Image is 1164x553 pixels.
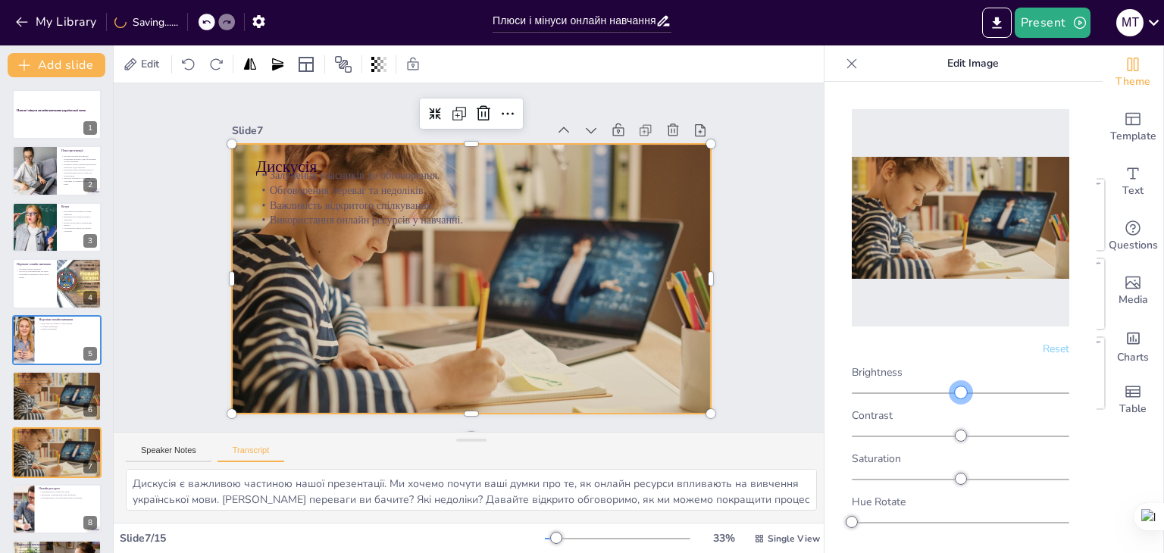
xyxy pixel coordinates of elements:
div: 4 [83,291,97,305]
span: Theme [1115,73,1150,90]
textarea: Дискусія є важливою частиною нашої презентації. Ми хочемо почути ваші думки про те, як онлайн рес... [126,469,817,511]
p: Обговорення переваг та недоліків. [255,183,687,198]
div: Add images, graphics, shapes or video [1103,264,1163,318]
button: Speaker Notes [126,445,211,462]
p: Недоліки онлайн навчання [39,317,97,321]
p: Відсутність особистого спілкування. [39,322,97,325]
p: Важливість відкритого спілкування. [255,198,687,213]
div: 6 [12,371,102,421]
span: Reset [1043,342,1069,356]
button: Export to PowerPoint [982,8,1012,38]
p: Дискусія [17,373,97,378]
p: Зміна формату взаємодії. [17,545,97,548]
p: Edit Image [864,45,1081,82]
p: Онлайн ресурси [39,486,97,490]
div: Get real-time input from your audience [1103,209,1163,264]
p: Дискусія [17,430,97,434]
p: Залучення учасників до обговорення. [17,376,97,380]
div: Add charts and graphs [1103,318,1163,373]
p: План презентації [61,148,97,152]
span: Template [1110,128,1156,145]
div: 8 [12,484,102,534]
div: Add text boxes [1103,155,1163,209]
p: Технічні проблеми. [39,324,97,327]
p: Використання онлайн ресурсів у навчанні. [17,385,97,388]
div: Add ready made slides [1103,100,1163,155]
strong: Плюси і мінуси онлайн навчання української мови [17,109,86,112]
p: Важливість відкритого спілкування. [17,438,97,441]
button: Transcript [217,445,285,462]
div: Change the overall theme [1103,45,1163,100]
div: 4 [12,258,102,308]
div: 3 [83,234,97,248]
div: 3 [12,202,102,252]
div: 7 [12,427,102,477]
div: 2 [12,145,102,195]
p: Використання онлайн ресурсів у навчанні. [255,213,687,228]
button: M T [1116,8,1144,38]
p: Залучення учасників до обговорення. [255,168,687,183]
div: 33 % [706,531,742,545]
div: Brightness [852,365,1069,380]
p: Використання онлайн ресурсів у навчанні. [17,440,97,443]
p: Важливість відкритого спілкування. [17,382,97,385]
div: 1 [12,89,102,139]
span: Text [1122,183,1144,199]
p: Низька мотивація. [39,327,97,330]
div: 1 [83,121,97,135]
div: Saturation [852,451,1069,466]
p: Вступна частина презентації встановлює контекст для обговорення онлайн навчання. [61,155,97,163]
p: Можливість навчатися з будь-якого місця. [17,273,52,279]
p: Обговорення переваг та недоліків. [17,379,97,382]
p: Актуальність теми для сучасних студентів. [61,227,97,232]
p: Взаємодія з викладачами [17,542,97,547]
p: Залучення учасників до обговорення. [17,432,97,435]
p: Зростаюча популярність онлайн навчання. [61,210,97,215]
p: Дискусія забезпечує залучення учасників до активного обговорення теми. [61,177,97,185]
div: 5 [12,315,102,365]
div: Slide 7 / 15 [120,531,545,545]
span: Position [334,55,352,73]
div: 7 [83,460,97,473]
div: 6 [83,403,97,417]
div: Add a table [1103,373,1163,427]
button: Present [1015,8,1090,38]
p: Доступ до різноманітних ресурсів. [17,270,52,273]
input: Insert title [493,10,656,32]
p: Переваги онлайн навчання [17,262,52,267]
div: Saving...... [114,15,178,30]
p: Взаємодія з викладачами через вебінари. [39,493,97,496]
p: Дискусія [255,155,687,178]
img: https://cdn.sendsteps.com/images/slides/2025_29_09_10_50-EshU2b2jTLB4Mip6.jpeg [852,157,1069,279]
span: Table [1119,401,1147,417]
div: Layout [294,52,318,77]
div: M T [1116,9,1144,36]
span: Questions [1109,237,1158,254]
div: 5 [83,347,97,361]
p: Обговорення переваг та недоліків. [17,435,97,438]
p: Інтерактивність як ключовий елемент навчання. [39,496,97,499]
div: 2 [83,178,97,192]
span: Media [1119,292,1148,308]
span: Edit [138,57,162,71]
span: Single View [768,533,820,545]
p: Вплив технологій на навчальний процес. [61,221,97,227]
p: Недоліки онлайн навчання можуть включати відсутність особистого спілкування. [61,168,97,177]
p: Важливість розуміння переваг і недоліків. [61,215,97,220]
div: 8 [83,516,97,530]
p: Вступ [61,205,97,209]
div: Slide 7 [232,123,548,138]
p: Переваги онлайн навчання включають гнучкість та доступність. [61,163,97,168]
div: Contrast [852,408,1069,423]
p: Гнучкий графік навчання. [17,267,52,270]
p: Різноманітність онлайн ресурсів. [39,490,97,493]
span: Charts [1117,349,1149,366]
div: Hue Rotate [852,495,1069,509]
p: Нові можливості для зворотного зв'язку. [17,548,97,551]
button: My Library [11,10,103,34]
button: Add slide [8,53,105,77]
